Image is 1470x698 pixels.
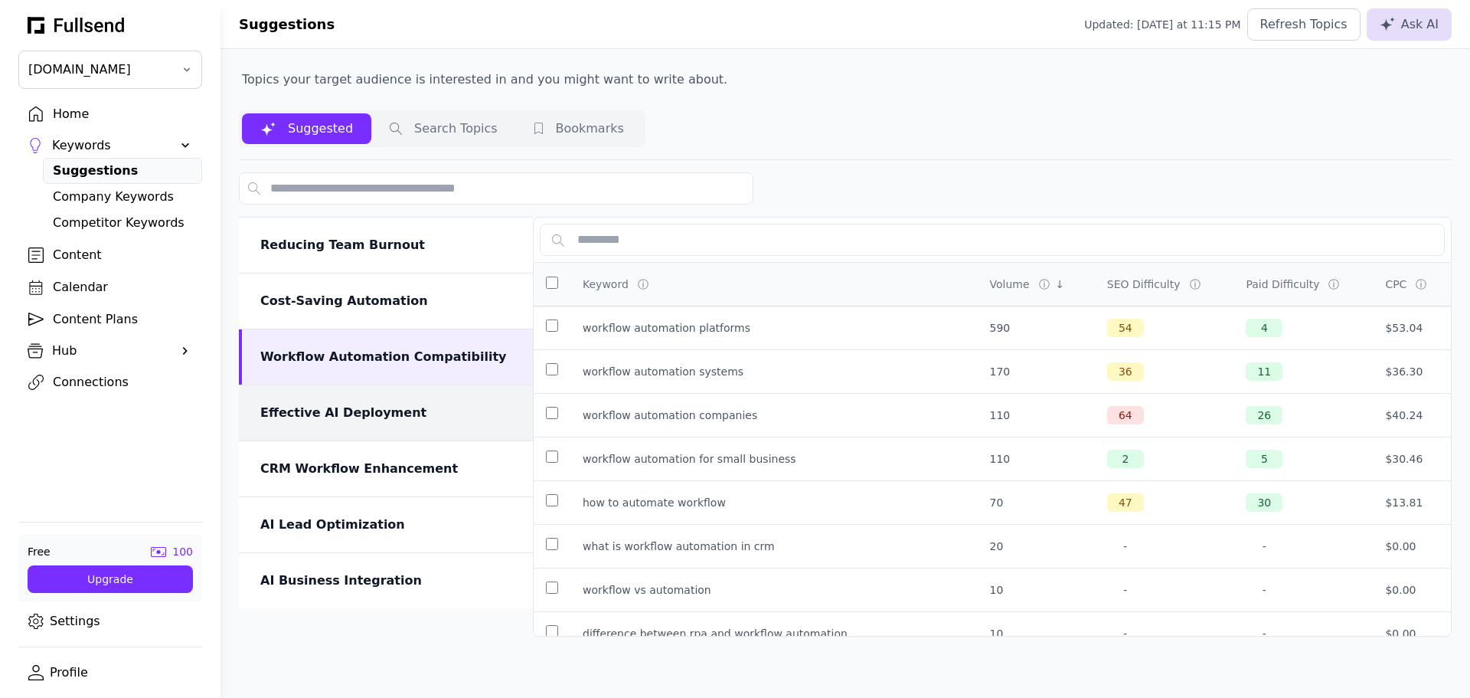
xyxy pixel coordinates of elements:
[990,539,1083,554] div: 20
[260,460,514,478] div: CRM Workflow Enhancement
[1107,537,1144,555] div: -
[1260,15,1347,34] div: Refresh Topics
[1246,493,1282,512] div: 30
[1246,624,1282,643] div: -
[1107,581,1144,599] div: -
[18,51,202,89] button: [DOMAIN_NAME]
[1107,406,1144,424] div: 64
[260,516,514,534] div: AI Lead Optimization
[583,451,796,467] div: workflow automation for small business
[1246,450,1282,468] div: 5
[53,246,192,264] div: Content
[43,184,202,210] a: Company Keywords
[1385,626,1439,641] div: $0.00
[18,608,202,634] a: Settings
[260,572,514,590] div: AI Business Integration
[28,565,193,593] button: Upgrade
[990,626,1083,641] div: 10
[1385,539,1439,554] div: $0.00
[53,373,192,392] div: Connections
[1190,277,1204,292] div: ⓘ
[516,113,642,144] button: Bookmarks
[18,101,202,127] a: Home
[1328,277,1342,292] div: ⓘ
[1416,277,1429,292] div: ⓘ
[53,105,192,123] div: Home
[242,113,371,144] button: Suggested
[40,572,181,587] div: Upgrade
[1107,362,1144,381] div: 36
[43,210,202,236] a: Competitor Keywords
[18,369,202,395] a: Connections
[1385,364,1439,379] div: $36.30
[583,539,775,554] div: what is workflow automation in crm
[990,451,1083,467] div: 110
[1385,408,1439,423] div: $40.24
[239,67,730,92] p: Topics your target audience is interested in and you might want to write about.
[18,660,202,686] a: Profile
[53,278,192,297] div: Calendar
[1367,8,1452,41] button: Ask AI
[260,404,514,422] div: Effective AI Deployment
[638,277,652,292] div: ⓘ
[583,495,726,510] div: how to automate workflow
[53,310,192,329] div: Content Plans
[1385,320,1439,336] div: $53.04
[1107,450,1144,468] div: 2
[1380,15,1439,34] div: Ask AI
[1107,624,1144,643] div: -
[990,277,1030,292] div: Volume
[1246,406,1282,424] div: 26
[1247,8,1361,41] button: Refresh Topics
[172,544,193,559] div: 100
[1246,581,1282,599] div: -
[583,277,629,292] div: Keyword
[1107,277,1181,292] div: SEO Difficulty
[990,320,1083,336] div: 590
[18,274,202,300] a: Calendar
[28,544,51,559] div: Free
[1246,277,1319,292] div: Paid Difficulty
[1084,17,1240,32] div: Updated: [DATE] at 11:15 PM
[1385,495,1439,510] div: $13.81
[1107,493,1144,512] div: 47
[990,408,1083,423] div: 110
[583,582,711,598] div: workflow vs automation
[53,188,192,206] div: Company Keywords
[260,236,514,254] div: Reducing Team Burnout
[583,320,750,336] div: workflow automation platforms
[1246,319,1282,337] div: 4
[1385,451,1439,467] div: $30.46
[990,582,1083,598] div: 10
[28,61,171,79] span: [DOMAIN_NAME]
[990,364,1083,379] div: 170
[1056,277,1065,292] div: ↓
[1246,537,1282,555] div: -
[52,342,168,360] div: Hub
[1385,582,1439,598] div: $0.00
[260,348,514,366] div: Workflow Automation Compatibility
[583,364,743,379] div: workflow automation systems
[371,113,516,144] button: Search Topics
[18,242,202,268] a: Content
[1385,277,1406,292] div: CPC
[990,495,1083,510] div: 70
[583,408,757,423] div: workflow automation companies
[583,626,848,641] div: difference between rpa and workflow automation
[52,136,168,155] div: Keywords
[239,14,335,35] h1: Suggestions
[260,292,514,310] div: Cost-Saving Automation
[18,306,202,333] a: Content Plans
[1107,319,1144,337] div: 54
[53,214,192,232] div: Competitor Keywords
[1246,362,1282,381] div: 11
[43,158,202,184] a: Suggestions
[1039,277,1053,292] div: ⓘ
[53,162,192,180] div: Suggestions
